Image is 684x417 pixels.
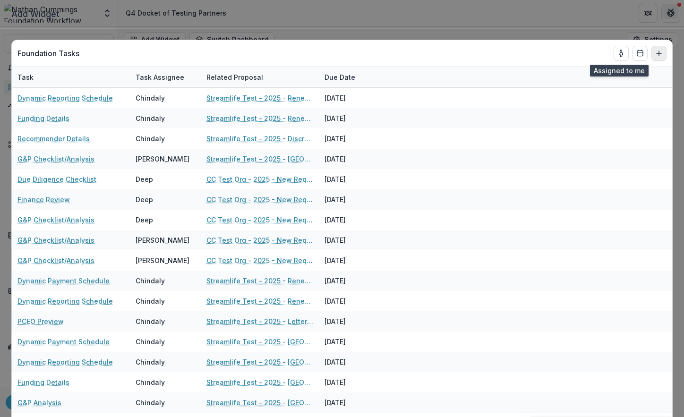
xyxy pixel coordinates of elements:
[319,352,390,372] div: [DATE]
[319,67,390,87] div: Due Date
[17,48,79,59] p: Foundation Tasks
[319,72,361,82] div: Due Date
[17,377,69,387] a: Funding Details
[206,316,313,326] a: Streamlife Test - 2025 - Letter of Inquiry
[319,128,390,149] div: [DATE]
[17,235,94,245] a: G&P Checklist/Analysis
[206,337,313,347] a: Streamlife Test - 2025 - [GEOGRAPHIC_DATA]-[GEOGRAPHIC_DATA] Funding New Request Application
[206,154,313,164] a: Streamlife Test - 2025 - [GEOGRAPHIC_DATA]-[GEOGRAPHIC_DATA] Funding New Request Application
[17,316,64,326] a: PCEO Preview
[136,276,165,286] div: Chindaly
[136,134,165,144] div: Chindaly
[136,215,153,225] div: Deep
[206,215,313,225] a: CC Test Org - 2025 - New Request Application
[206,357,313,367] a: Streamlife Test - 2025 - [GEOGRAPHIC_DATA]-[GEOGRAPHIC_DATA] Funding New Request Application
[17,195,70,204] a: Finance Review
[201,67,319,87] div: Related Proposal
[136,154,189,164] div: [PERSON_NAME]
[17,398,61,408] a: G&P Analysis
[206,195,313,204] a: CC Test Org - 2025 - New Request Application
[17,215,94,225] a: G&P Checklist/Analysis
[136,377,165,387] div: Chindaly
[319,169,390,189] div: [DATE]
[206,113,313,123] a: Streamlife Test - 2025 - Renewal/Exit Grant Call Questions
[319,392,390,413] div: [DATE]
[614,46,629,61] button: toggle-assigned-to-me
[319,189,390,210] div: [DATE]
[136,255,189,265] div: [PERSON_NAME]
[319,291,390,311] div: [DATE]
[17,357,113,367] a: Dynamic Reporting Schedule
[206,276,313,286] a: Streamlife Test - 2025 - Renewal Request Application
[206,377,313,387] a: Streamlife Test - 2025 - [GEOGRAPHIC_DATA]-[GEOGRAPHIC_DATA] Funding New Request Application
[17,337,110,347] a: Dynamic Payment Schedule
[136,398,165,408] div: Chindaly
[17,174,96,184] a: Due Diligence Checklist
[12,67,130,87] div: Task
[136,113,165,123] div: Chindaly
[17,113,69,123] a: Funding Details
[130,72,190,82] div: Task Assignee
[319,311,390,332] div: [DATE]
[206,93,313,103] a: Streamlife Test - 2025 - Renewal/Exit Grant Call Questions
[130,67,201,87] div: Task Assignee
[17,93,113,103] a: Dynamic Reporting Schedule
[633,46,648,61] button: Calendar
[136,174,153,184] div: Deep
[17,134,90,144] a: Recommender Details
[17,255,94,265] a: G&P Checklist/Analysis
[136,357,165,367] div: Chindaly
[201,72,269,82] div: Related Proposal
[319,230,390,250] div: [DATE]
[17,276,110,286] a: Dynamic Payment Schedule
[319,271,390,291] div: [DATE]
[17,154,94,164] a: G&P Checklist/Analysis
[206,134,313,144] a: Streamlife Test - 2025 - Discretionary Grant Application
[136,296,165,306] div: Chindaly
[319,149,390,169] div: [DATE]
[663,4,678,19] button: Close
[319,210,390,230] div: [DATE]
[319,88,390,108] div: [DATE]
[12,72,39,82] div: Task
[319,372,390,392] div: [DATE]
[206,398,313,408] a: Streamlife Test - 2025 - [GEOGRAPHIC_DATA]-[GEOGRAPHIC_DATA] Funding New Request Application
[651,46,667,61] button: Add to dashboard
[136,93,165,103] div: Chindaly
[206,296,313,306] a: Streamlife Test - 2025 - Renewal Request Application
[319,108,390,128] div: [DATE]
[17,296,113,306] a: Dynamic Reporting Schedule
[319,250,390,271] div: [DATE]
[136,195,153,204] div: Deep
[206,174,313,184] a: CC Test Org - 2025 - New Request Application
[136,316,165,326] div: Chindaly
[206,235,313,245] a: CC Test Org - 2025 - New Request Application
[206,255,313,265] a: CC Test Org - 2025 - New Request Application
[319,332,390,352] div: [DATE]
[136,337,165,347] div: Chindaly
[136,235,189,245] div: [PERSON_NAME]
